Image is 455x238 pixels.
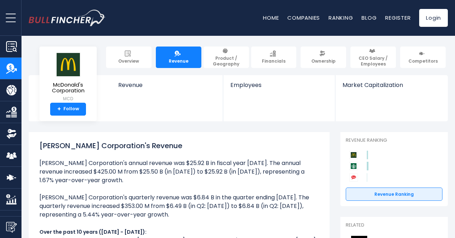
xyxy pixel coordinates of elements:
small: MCD [45,96,91,102]
a: McDonald's Corporation MCD [45,52,91,103]
a: Blog [361,14,377,21]
a: Ranking [329,14,353,21]
span: Employees [230,82,327,88]
a: Product / Geography [203,47,249,68]
img: bullfincher logo [29,10,106,26]
a: +Follow [50,103,86,116]
span: Revenue [118,82,216,88]
li: [PERSON_NAME] Corporation's annual revenue was $25.92 B in fiscal year [DATE]. The annual revenue... [39,159,319,185]
a: Home [263,14,279,21]
a: Employees [223,75,335,101]
span: CEO Salary / Employees [354,55,393,67]
a: Companies [287,14,320,21]
p: Revenue Ranking [346,137,442,144]
a: Market Capitalization [335,75,447,101]
p: Related [346,222,442,228]
h1: [PERSON_NAME] Corporation's Revenue [39,140,319,151]
img: Starbucks Corporation competitors logo [349,162,358,170]
span: Market Capitalization [343,82,440,88]
a: Revenue [111,75,223,101]
a: Competitors [400,47,446,68]
a: Go to homepage [29,10,106,26]
strong: + [57,106,61,112]
img: McDonald's Corporation competitors logo [349,151,358,159]
a: Register [385,14,411,21]
a: Ownership [301,47,346,68]
span: McDonald's Corporation [45,82,91,94]
li: [PERSON_NAME] Corporation's quarterly revenue was $6.84 B in the quarter ending [DATE]. The quart... [39,193,319,219]
a: Login [419,9,448,27]
span: Overview [118,58,139,64]
a: Financials [251,47,297,68]
a: Revenue Ranking [346,188,442,201]
span: Ownership [311,58,336,64]
span: Financials [262,58,286,64]
img: Yum! Brands competitors logo [349,173,358,182]
a: CEO Salary / Employees [350,47,396,68]
img: Ownership [6,128,17,139]
a: Revenue [156,47,201,68]
span: Competitors [408,58,438,64]
span: Revenue [169,58,188,64]
b: Over the past 10 years ([DATE] - [DATE]): [39,228,147,235]
span: Product / Geography [207,55,246,67]
a: Overview [106,47,152,68]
